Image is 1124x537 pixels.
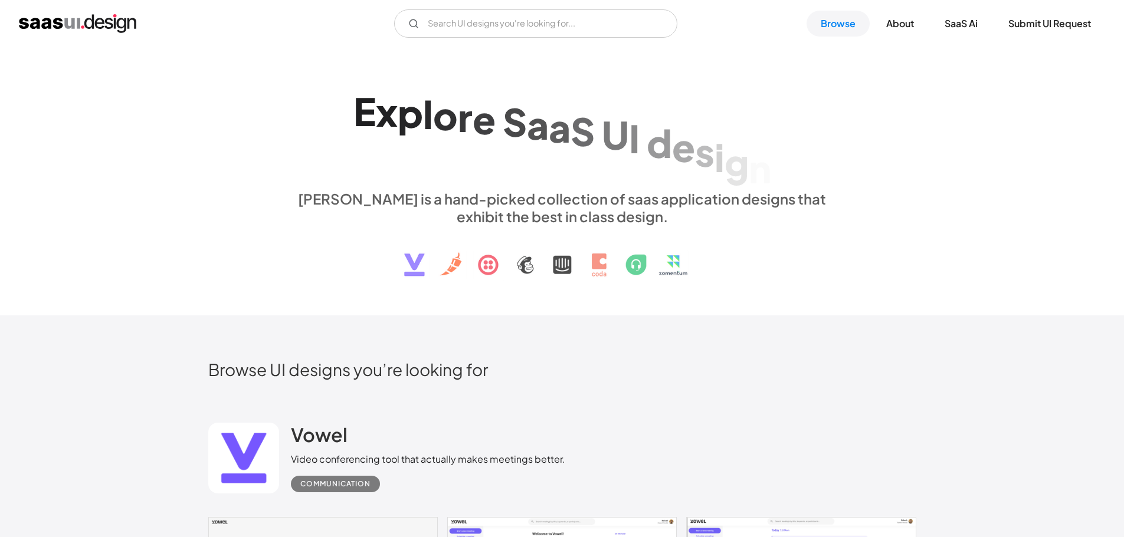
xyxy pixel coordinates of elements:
[695,129,715,174] div: s
[647,120,672,165] div: d
[291,423,348,452] a: Vowel
[384,225,741,286] img: text, icon, saas logo
[300,477,371,491] div: Communication
[291,452,565,466] div: Video conferencing tool that actually makes meetings better.
[503,99,527,144] div: S
[549,105,571,150] div: a
[208,359,916,380] h2: Browse UI designs you’re looking for
[872,11,928,37] a: About
[423,91,433,136] div: l
[527,101,549,147] div: a
[725,140,749,185] div: g
[394,9,677,38] form: Email Form
[291,190,834,225] div: [PERSON_NAME] is a hand-picked collection of saas application designs that exhibit the best in cl...
[458,94,473,140] div: r
[602,111,629,157] div: U
[353,88,376,133] div: E
[807,11,870,37] a: Browse
[376,88,398,134] div: x
[433,93,458,138] div: o
[473,97,496,142] div: e
[394,9,677,38] input: Search UI designs you're looking for...
[715,134,725,180] div: i
[749,145,771,190] div: n
[672,124,695,170] div: e
[398,90,423,135] div: p
[994,11,1105,37] a: Submit UI Request
[629,116,640,161] div: I
[291,423,348,446] h2: Vowel
[930,11,992,37] a: SaaS Ai
[19,14,136,33] a: home
[571,108,595,153] div: S
[291,88,834,179] h1: Explore SaaS UI design patterns & interactions.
